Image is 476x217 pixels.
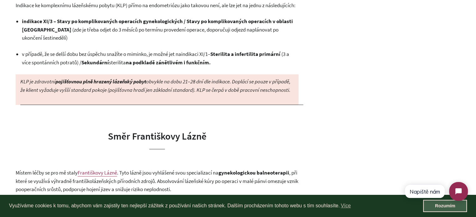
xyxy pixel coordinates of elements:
[218,169,289,176] strong: gynekologickou balneoterapii
[22,18,293,33] strong: indikace XI/3 – Stavy po komplikovaných operacích gynekologických / Stavy po komplikovaných opera...
[22,26,279,42] span: (zde je třeba odjet do 3 měsíců po termínu provedení operace, doporučuji odjezd naplánovat po uko...
[126,59,211,66] strong: na podkladě zánětlivém i funkčním.
[55,78,146,85] strong: pojišťovnou plně hrazený lázeňský pobyt
[16,2,295,9] span: Indikace ke komplexnímu lázeňskému pobytu (KLP) přímo na endometriózu jako takovou není, ale lze ...
[399,177,473,206] iframe: Tidio Chat
[20,78,290,93] em: KLP je zdravotní obvykle na dobu 21–28 dní dle indikace. Doplácí se pouze v případě, že klient vy...
[117,169,218,176] span: . Tyto lázně jsou vyhlášené svou specializací na
[181,51,208,57] span: indikaci XI/1
[16,169,78,176] span: Místem léčby se pro mě staly
[22,51,289,66] span: (3 a více spontánních potratů) /
[16,169,298,193] span: , při které se využívá výhradně františkolázeňských přírodních zdrojů. Absolvování lázeňské kúry ...
[210,51,280,57] strong: Sterilita a infertilita primární
[9,201,423,210] span: Využíváme cookies k tomu, abychom vám zajistily ten nejlepší zážitek z používání našich stránek. ...
[81,59,109,66] strong: Sekundární
[108,130,207,142] span: Směr Františkovy Lázně
[340,201,352,210] a: learn more about cookies
[78,169,117,176] a: Františkovy Lázně
[78,169,117,176] span: Františkovy Lázně
[22,51,181,57] span: v případě, že se delší dobu bez úspěchu snažíte o miminko, je možné jet na
[208,51,210,57] span: –
[109,59,126,66] span: sterilita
